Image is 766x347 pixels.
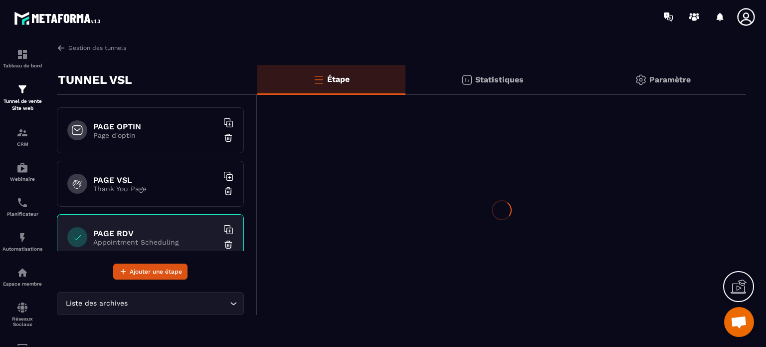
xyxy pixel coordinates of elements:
[2,176,42,182] p: Webinaire
[2,246,42,252] p: Automatisations
[2,63,42,68] p: Tableau de bord
[2,154,42,189] a: automationsautomationsWebinaire
[93,229,218,238] h6: PAGE RDV
[223,133,233,143] img: trash
[2,189,42,224] a: schedulerschedulerPlanificateur
[2,41,42,76] a: formationformationTableau de bord
[2,281,42,287] p: Espace membre
[724,307,754,337] div: Ouvrir le chat
[93,238,218,246] p: Appointment Scheduling
[16,162,28,174] img: automations
[93,185,218,193] p: Thank You Page
[16,232,28,244] img: automations
[16,267,28,279] img: automations
[2,224,42,259] a: automationsautomationsAutomatisations
[93,175,218,185] h6: PAGE VSL
[16,48,28,60] img: formation
[130,298,227,309] input: Search for option
[2,259,42,294] a: automationsautomationsEspace membre
[93,122,218,131] h6: PAGE OPTIN
[223,240,233,250] img: trash
[113,264,188,280] button: Ajouter une étape
[58,70,132,90] p: TUNNEL VSL
[313,73,325,85] img: bars-o.4a397970.svg
[327,74,350,84] p: Étape
[475,75,524,84] p: Statistiques
[2,76,42,119] a: formationformationTunnel de vente Site web
[2,294,42,335] a: social-networksocial-networkRéseaux Sociaux
[649,75,691,84] p: Paramètre
[635,74,647,86] img: setting-gr.5f69749f.svg
[57,43,126,52] a: Gestion des tunnels
[130,267,182,277] span: Ajouter une étape
[2,141,42,147] p: CRM
[2,316,42,327] p: Réseaux Sociaux
[16,197,28,209] img: scheduler
[2,211,42,217] p: Planificateur
[2,119,42,154] a: formationformationCRM
[57,43,66,52] img: arrow
[16,127,28,139] img: formation
[2,98,42,112] p: Tunnel de vente Site web
[461,74,473,86] img: stats.20deebd0.svg
[16,302,28,314] img: social-network
[63,298,130,309] span: Liste des archives
[16,83,28,95] img: formation
[57,292,244,315] div: Search for option
[14,9,104,27] img: logo
[223,186,233,196] img: trash
[93,131,218,139] p: Page d'optin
